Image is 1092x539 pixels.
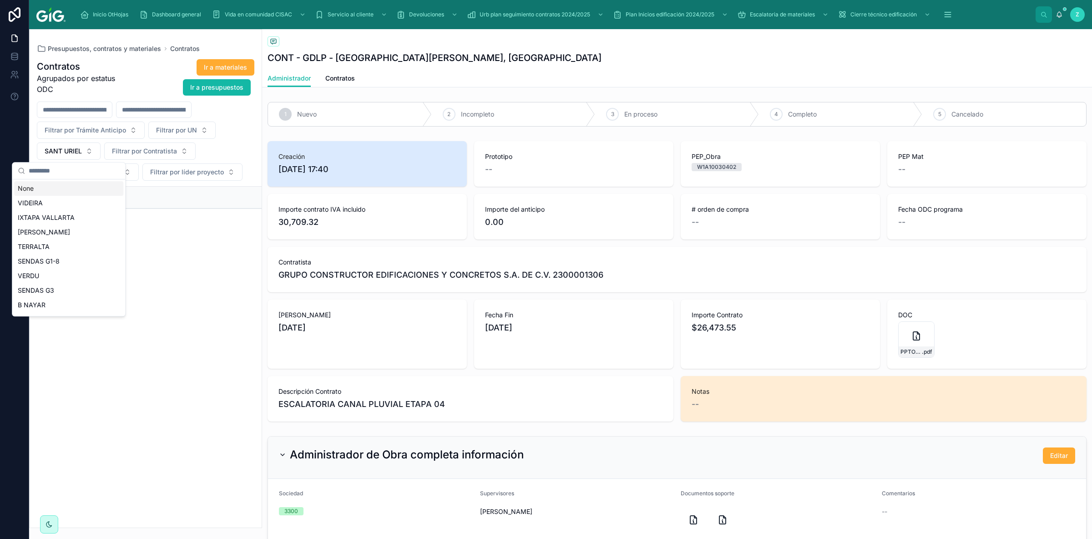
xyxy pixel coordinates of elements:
[77,6,135,23] a: Inicio OtHojas
[18,242,50,251] span: TERRALTA
[692,205,869,214] span: # orden de compra
[45,126,126,135] span: Filtrar por Trámite Anticipo
[278,163,456,176] span: [DATE] 17:40
[136,6,207,23] a: Dashboard general
[278,321,456,334] span: [DATE]
[284,111,287,118] span: 1
[325,74,355,83] span: Contratos
[692,310,869,320] span: Importe Contrato
[209,6,310,23] a: Vida en comunidad CISAC
[18,228,70,237] span: [PERSON_NAME]
[18,300,45,310] span: B NAYAR
[461,110,494,119] span: Incompleto
[190,83,243,92] span: Ir a presupuestos
[898,163,905,176] span: --
[328,11,374,18] span: Servicio al cliente
[278,310,456,320] span: [PERSON_NAME]
[850,11,917,18] span: Cierre técnico edificación
[37,142,101,160] button: Select Button
[394,6,462,23] a: Devoluciones
[485,205,662,214] span: Importe del anticipo
[900,348,922,356] span: PPTO---[PERSON_NAME]---HACIENDA-[GEOGRAPHIC_DATA][PERSON_NAME]---[GEOGRAPHIC_DATA]-CANAL-[GEOGRAP...
[93,11,128,18] span: Inicio OtHojas
[774,111,778,118] span: 4
[610,6,733,23] a: Plan Inicios edificación 2024/2025
[18,198,43,208] span: VIDEIRA
[882,507,887,516] span: --
[312,6,392,23] a: Servicio al cliente
[447,111,450,118] span: 2
[898,310,1076,320] span: DOC
[922,348,932,356] span: .pdf
[278,205,456,214] span: Importe contrato IVA incluido
[73,5,1036,25] div: scrollable content
[156,126,197,135] span: Filtrar por UN
[898,152,1076,161] span: PEP Mat
[297,110,317,119] span: Nuevo
[692,321,869,334] span: $26,473.55
[152,11,201,18] span: Dashboard general
[788,110,817,119] span: Completo
[325,70,355,88] a: Contratos
[464,6,608,23] a: Urb plan seguimiento contratos 2024/2025
[485,152,662,161] span: Prototipo
[951,110,983,119] span: Cancelado
[278,152,456,161] span: Creación
[278,398,662,411] span: ESCALATORIA CANAL PLUVIAL ETAPA 04
[1076,11,1079,18] span: Z
[18,257,60,266] span: SENDAS G1-8
[142,163,243,181] button: Select Button
[692,216,699,229] span: --
[480,507,674,516] span: [PERSON_NAME]
[37,44,161,53] a: Presupuestos, contratos y materiales
[18,315,70,324] span: [PERSON_NAME]
[148,122,216,139] button: Select Button
[938,111,941,118] span: 5
[14,181,123,196] div: None
[692,152,869,161] span: PEP_Obra
[268,51,602,64] h1: CONT - GDLP - [GEOGRAPHIC_DATA][PERSON_NAME], [GEOGRAPHIC_DATA]
[485,321,662,334] span: [DATE]
[170,44,200,53] a: Contratos
[626,11,714,18] span: Plan Inicios edificación 2024/2025
[480,11,590,18] span: Urb plan seguimiento contratos 2024/2025
[150,168,224,177] span: Filtrar por líder proyecto
[611,111,614,118] span: 3
[290,447,524,462] h2: Administrador de Obra completa información
[624,110,657,119] span: En proceso
[835,6,935,23] a: Cierre técnico edificación
[284,507,298,515] div: 3300
[279,490,303,497] span: Sociedad
[697,163,736,171] div: W1A10030402
[898,205,1076,214] span: Fecha ODC programa
[485,310,662,320] span: Fecha Fin
[225,11,292,18] span: Vida en comunidad CISAC
[278,269,603,281] span: GRUPO CONSTRUCTOR EDIFICACIONES Y CONCRETOS S.A. DE C.V. 2300001306
[480,490,514,497] span: Supervisores
[18,286,54,295] span: SENDAS G3
[1050,451,1068,460] span: Editar
[268,70,311,87] a: Administrador
[37,122,145,139] button: Select Button
[485,216,662,229] span: 0.00
[112,147,177,156] span: Filtrar por Contratista
[204,63,247,72] span: Ir a materiales
[278,216,456,229] span: 30,709.32
[278,258,1076,267] span: Contratista
[485,163,492,176] span: --
[48,44,161,53] span: Presupuestos, contratos y materiales
[36,7,66,22] img: App logo
[1043,447,1075,464] button: Editar
[882,490,915,497] span: Comentarios
[268,74,311,83] span: Administrador
[681,490,734,497] span: Documentos soporte
[278,387,662,396] span: Descripción Contrato
[37,60,126,73] h1: Contratos
[12,179,125,316] div: Suggestions
[898,216,905,229] span: --
[734,6,833,23] a: Escalatoria de materiales
[197,59,254,76] button: Ir a materiales
[183,79,251,96] button: Ir a presupuestos
[750,11,815,18] span: Escalatoria de materiales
